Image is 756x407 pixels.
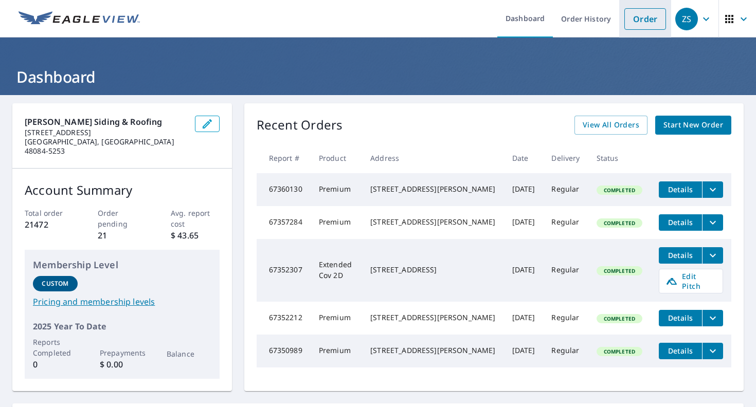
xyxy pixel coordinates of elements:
[12,66,744,87] h1: Dashboard
[543,206,588,239] td: Regular
[257,116,343,135] p: Recent Orders
[665,250,696,260] span: Details
[543,302,588,335] td: Regular
[370,265,495,275] div: [STREET_ADDRESS]
[598,315,641,322] span: Completed
[659,310,702,326] button: detailsBtn-67352212
[543,143,588,173] th: Delivery
[702,343,723,359] button: filesDropdownBtn-67350989
[33,320,211,332] p: 2025 Year To Date
[98,229,147,242] p: 21
[504,206,544,239] td: [DATE]
[659,343,702,359] button: detailsBtn-67350989
[665,313,696,323] span: Details
[33,295,211,308] a: Pricing and membership levels
[543,239,588,302] td: Regular
[25,218,74,231] p: 21472
[702,247,723,264] button: filesDropdownBtn-67352307
[702,310,723,326] button: filesDropdownBtn-67352212
[659,181,702,198] button: detailsBtn-67360130
[624,8,666,30] a: Order
[311,335,362,367] td: Premium
[311,206,362,239] td: Premium
[257,302,311,335] td: 67352212
[362,143,503,173] th: Address
[665,271,716,291] span: Edit Pitch
[25,137,187,156] p: [GEOGRAPHIC_DATA], [GEOGRAPHIC_DATA] 48084-5253
[311,239,362,302] td: Extended Cov 2D
[665,217,696,227] span: Details
[659,214,702,231] button: detailsBtn-67357284
[25,116,187,128] p: [PERSON_NAME] Siding & Roofing
[311,173,362,206] td: Premium
[370,312,495,323] div: [STREET_ADDRESS][PERSON_NAME]
[504,143,544,173] th: Date
[655,116,731,135] a: Start New Order
[504,302,544,335] td: [DATE]
[702,214,723,231] button: filesDropdownBtn-67357284
[665,346,696,356] span: Details
[504,239,544,302] td: [DATE]
[33,258,211,272] p: Membership Level
[311,143,362,173] th: Product
[33,337,78,358] p: Reports Completed
[702,181,723,198] button: filesDropdownBtn-67360130
[659,247,702,264] button: detailsBtn-67352307
[311,302,362,335] td: Premium
[504,335,544,367] td: [DATE]
[370,184,495,194] div: [STREET_ADDRESS][PERSON_NAME]
[574,116,647,135] a: View All Orders
[543,173,588,206] td: Regular
[370,217,495,227] div: [STREET_ADDRESS][PERSON_NAME]
[257,335,311,367] td: 67350989
[598,348,641,355] span: Completed
[100,347,145,358] p: Prepayments
[659,269,723,293] a: Edit Pitch
[598,187,641,194] span: Completed
[583,119,639,132] span: View All Orders
[257,143,311,173] th: Report #
[370,345,495,356] div: [STREET_ADDRESS][PERSON_NAME]
[598,267,641,274] span: Completed
[504,173,544,206] td: [DATE]
[98,208,147,229] p: Order pending
[167,348,211,359] p: Balance
[663,119,723,132] span: Start New Order
[42,279,68,288] p: Custom
[675,8,698,30] div: ZS
[100,358,145,371] p: $ 0.00
[25,128,187,137] p: [STREET_ADDRESS]
[598,219,641,227] span: Completed
[588,143,651,173] th: Status
[19,11,140,27] img: EV Logo
[171,208,220,229] p: Avg. report cost
[25,208,74,218] p: Total order
[257,173,311,206] td: 67360130
[25,181,220,199] p: Account Summary
[33,358,78,371] p: 0
[171,229,220,242] p: $ 43.65
[543,335,588,367] td: Regular
[665,184,696,194] span: Details
[257,239,311,302] td: 67352307
[257,206,311,239] td: 67357284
